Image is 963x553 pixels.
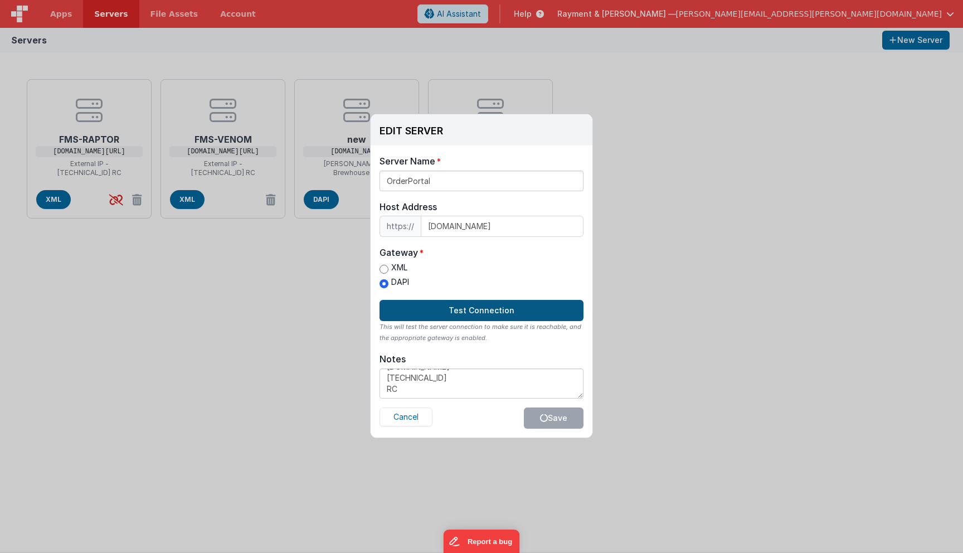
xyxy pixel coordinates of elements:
[444,530,520,553] iframe: Marker.io feedback button
[380,216,421,237] span: https://
[524,408,583,429] button: Save
[380,265,388,274] input: XML
[380,262,409,274] label: XML
[421,216,583,237] input: IP or domain name
[380,171,583,191] input: My Server
[380,276,409,288] label: DAPI
[380,353,406,365] div: Notes
[380,300,583,321] button: Test Connection
[380,200,583,214] div: Host Address
[380,279,388,288] input: DAPI
[380,321,583,343] div: This will test the server connection to make sure it is reachable, and the appropriate gateway is...
[380,408,432,426] button: Cancel
[380,246,418,259] div: Gateway
[380,154,435,168] div: Server Name
[380,125,443,137] h3: EDIT SERVER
